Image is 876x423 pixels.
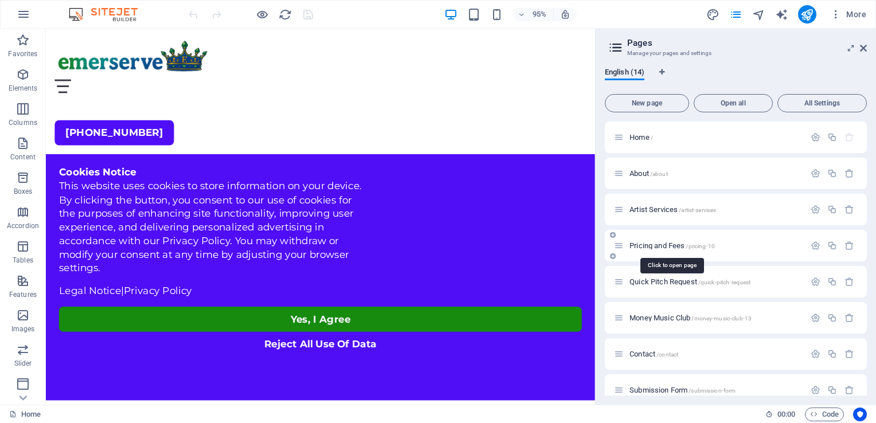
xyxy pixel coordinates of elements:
div: Remove [844,241,854,250]
button: Code [805,408,844,421]
div: Settings [811,385,820,395]
div: Duplicate [827,313,837,323]
div: Remove [844,169,854,178]
div: Settings [811,205,820,214]
i: Reload page [279,8,292,21]
button: 95% [513,7,554,21]
div: Home/ [626,134,805,141]
button: text_generator [775,7,789,21]
div: Settings [811,277,820,287]
div: Duplicate [827,241,837,250]
a: Click to cancel selection. Double-click to open Pages [9,408,41,421]
div: Duplicate [827,132,837,142]
div: Money Music Club/money-music-club-13 [626,314,805,322]
span: Click to open page [629,350,678,358]
div: Duplicate [827,169,837,178]
span: /submission-form [689,387,736,394]
button: Usercentrics [853,408,867,421]
p: Images [11,324,35,334]
button: pages [729,7,743,21]
i: Design (Ctrl+Alt+Y) [706,8,719,21]
span: /contact [656,351,678,358]
button: publish [798,5,816,23]
p: Accordion [7,221,39,230]
div: Remove [844,277,854,287]
button: Click here to leave preview mode and continue editing [255,7,269,21]
div: Contact/contact [626,350,805,358]
i: On resize automatically adjust zoom level to fit chosen device. [560,9,570,19]
div: Remove [844,313,854,323]
i: Pages (Ctrl+Alt+S) [729,8,742,21]
div: Remove [844,349,854,359]
p: Slider [14,359,32,368]
span: Pricing and Fees [629,241,715,250]
span: /quick-pitch-request [698,279,751,285]
h6: 95% [530,7,549,21]
button: Open all [694,94,773,112]
div: Duplicate [827,205,837,214]
span: Click to open page [629,205,716,214]
p: Content [10,152,36,162]
div: Settings [811,349,820,359]
img: Editor Logo [66,7,152,21]
h3: Manage your pages and settings [627,48,844,58]
h6: Session time [765,408,796,421]
div: Settings [811,313,820,323]
span: / [651,135,653,141]
div: Duplicate [827,349,837,359]
div: Remove [844,385,854,395]
div: Quick Pitch Request/quick-pitch-request [626,278,805,285]
div: Duplicate [827,385,837,395]
div: Settings [811,241,820,250]
i: Navigator [752,8,765,21]
p: Boxes [14,187,33,196]
span: Click to open page [629,386,736,394]
div: Artist Services/artist-services [626,206,805,213]
span: /money-music-club-13 [691,315,752,322]
p: Columns [9,118,37,127]
p: Favorites [8,49,37,58]
button: navigator [752,7,766,21]
p: Features [9,290,37,299]
span: 00 00 [777,408,795,421]
i: AI Writer [775,8,788,21]
span: /about [650,171,668,177]
span: Code [810,408,839,421]
span: English (14) [605,65,644,81]
p: Elements [9,84,38,93]
span: Click to open page [629,277,750,286]
div: The startpage cannot be deleted [844,132,854,142]
span: All Settings [783,100,862,107]
span: More [830,9,866,20]
span: /artist-services [679,207,716,213]
div: Pricing and Fees/pricing-10 [626,242,805,249]
span: Click to open page [629,169,668,178]
span: Open all [699,100,768,107]
button: New page [605,94,689,112]
h2: Pages [627,38,867,48]
span: Click to open page [629,133,653,142]
div: Settings [811,169,820,178]
p: Tables [13,256,33,265]
span: New page [610,100,684,107]
button: All Settings [777,94,867,112]
span: /pricing-10 [686,243,715,249]
div: Submission Form/submission-form [626,386,805,394]
div: Language Tabs [605,68,867,89]
button: More [826,5,871,23]
div: About/about [626,170,805,177]
button: reload [278,7,292,21]
button: design [706,7,720,21]
i: Publish [800,8,814,21]
div: Remove [844,205,854,214]
span: Click to open page [629,314,752,322]
div: Duplicate [827,277,837,287]
span: : [785,410,787,418]
div: Settings [811,132,820,142]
